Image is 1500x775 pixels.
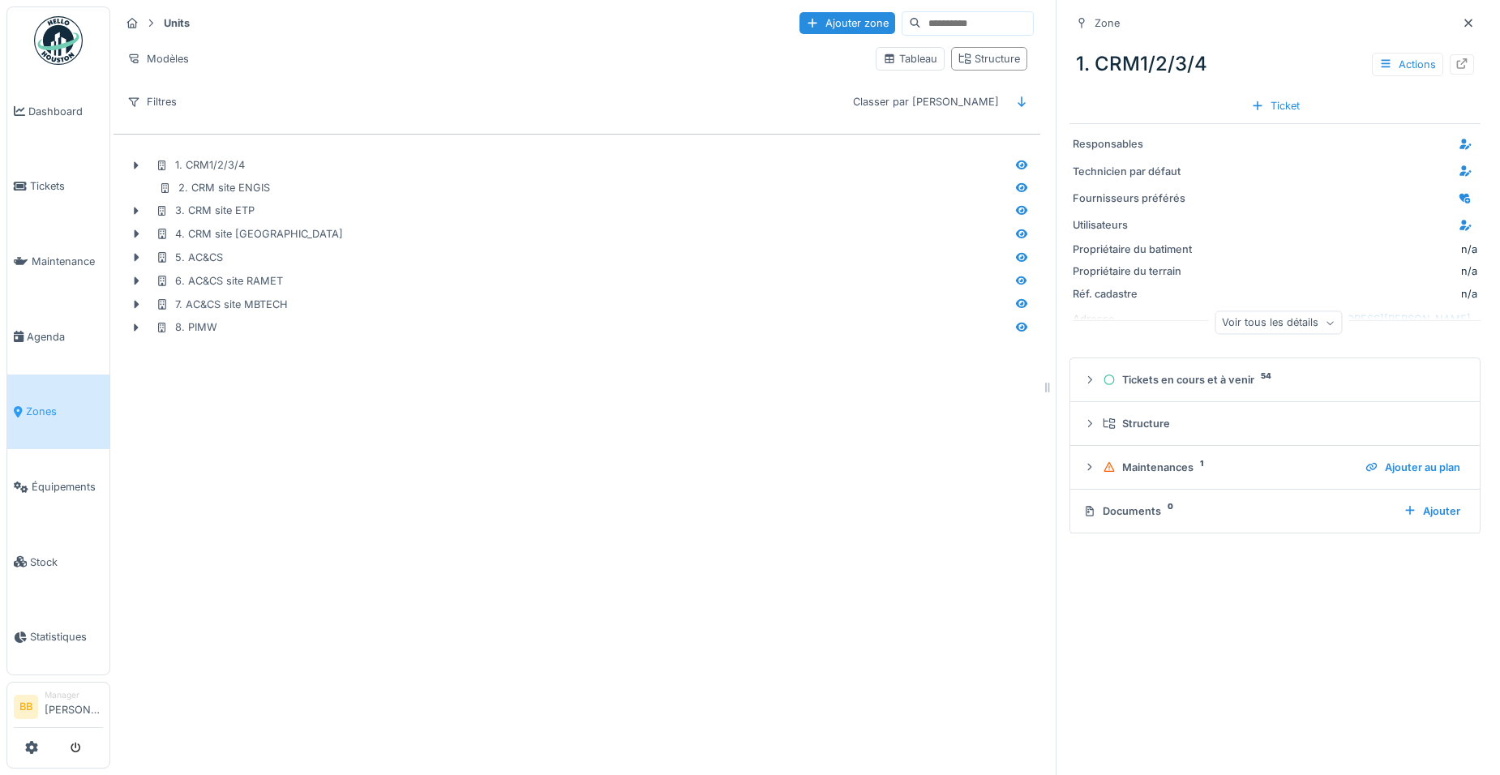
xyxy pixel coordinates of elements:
a: Agenda [7,299,109,375]
div: Structure [958,51,1020,66]
div: Responsables [1073,136,1194,152]
span: Maintenance [32,254,103,269]
div: Ajouter zone [799,12,895,34]
a: Équipements [7,449,109,525]
span: Statistiques [30,629,103,644]
a: BB Manager[PERSON_NAME] [14,689,103,728]
div: Modèles [120,47,196,71]
div: Utilisateurs [1073,217,1194,233]
a: Maintenance [7,224,109,299]
div: 3. CRM site ETP [156,203,255,218]
span: Stock [30,554,103,570]
div: n/a [1201,263,1477,279]
div: Ticket [1245,95,1306,117]
div: 8. PIMW [156,319,217,335]
div: 7. AC&CS site MBTECH [156,297,288,312]
span: Agenda [27,329,103,345]
div: Structure [1103,416,1460,431]
span: Dashboard [28,104,103,119]
div: 1. CRM1/2/3/4 [156,157,245,173]
summary: Structure [1077,409,1473,439]
div: n/a [1201,286,1477,302]
div: 2. CRM site ENGIS [159,180,270,195]
a: Zones [7,375,109,450]
a: Statistiques [7,600,109,675]
img: Badge_color-CXgf-gQk.svg [34,16,83,65]
span: Zones [26,404,103,419]
li: [PERSON_NAME] [45,689,103,724]
span: Tickets [30,178,103,194]
div: 6. AC&CS site RAMET [156,273,283,289]
div: Documents [1083,503,1391,519]
div: Réf. cadastre [1073,286,1194,302]
div: Classer par [PERSON_NAME] [846,90,1006,113]
div: Propriétaire du terrain [1073,263,1194,279]
div: 1. CRM1/2/3/4 [1069,43,1481,85]
summary: Documents0Ajouter [1077,496,1473,526]
div: Maintenances [1103,460,1352,475]
div: n/a [1461,242,1477,257]
div: Technicien par défaut [1073,164,1194,179]
li: BB [14,695,38,719]
strong: Units [157,15,196,31]
span: Équipements [32,479,103,495]
div: 4. CRM site [GEOGRAPHIC_DATA] [156,226,343,242]
div: Propriétaire du batiment [1073,242,1194,257]
div: Manager [45,689,103,701]
div: Actions [1372,53,1443,76]
div: Tickets en cours et à venir [1103,372,1460,387]
div: Tableau [883,51,937,66]
a: Stock [7,525,109,600]
div: Ajouter au plan [1359,456,1467,478]
div: Filtres [120,90,184,113]
div: Ajouter [1397,500,1467,522]
a: Dashboard [7,74,109,149]
div: Fournisseurs préférés [1073,191,1194,206]
div: Voir tous les détails [1215,311,1342,335]
a: Tickets [7,149,109,225]
summary: Tickets en cours et à venir54 [1077,365,1473,395]
div: Zone [1095,15,1120,31]
div: 5. AC&CS [156,250,223,265]
summary: Maintenances1Ajouter au plan [1077,452,1473,482]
